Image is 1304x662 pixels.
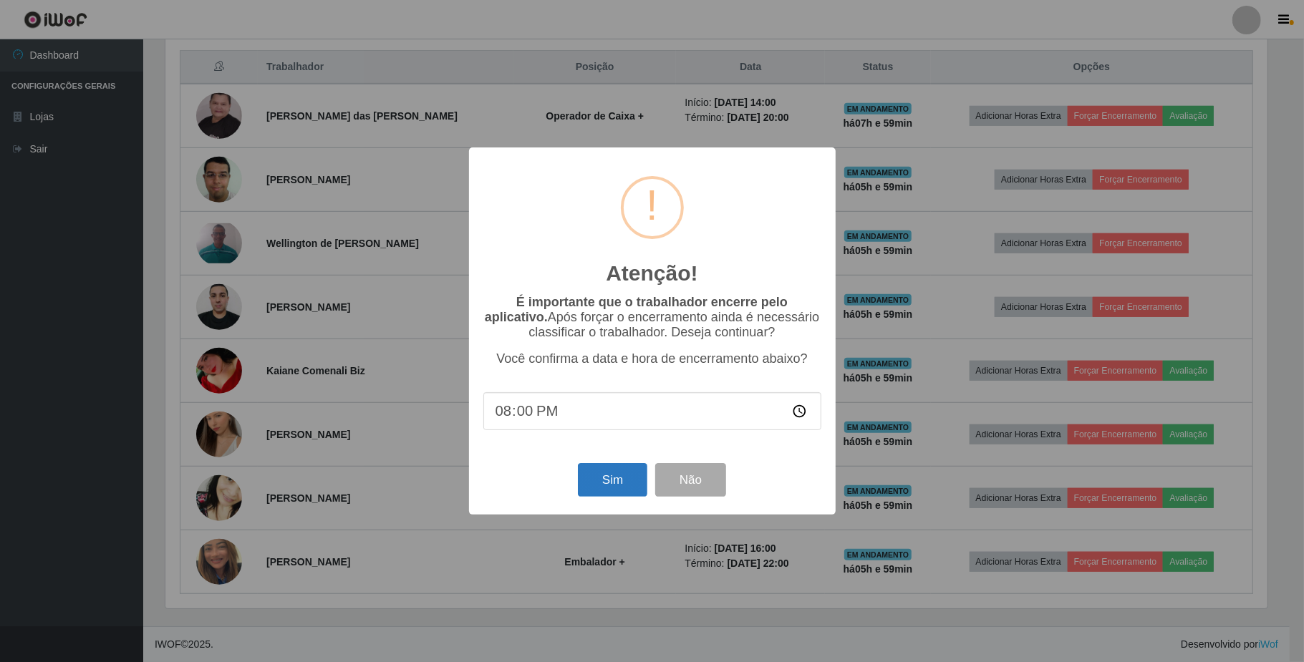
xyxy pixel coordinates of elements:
b: É importante que o trabalhador encerre pelo aplicativo. [485,295,788,324]
button: Sim [578,463,647,497]
p: Você confirma a data e hora de encerramento abaixo? [483,351,821,366]
h2: Atenção! [606,261,697,286]
p: Após forçar o encerramento ainda é necessário classificar o trabalhador. Deseja continuar? [483,295,821,340]
button: Não [655,463,726,497]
